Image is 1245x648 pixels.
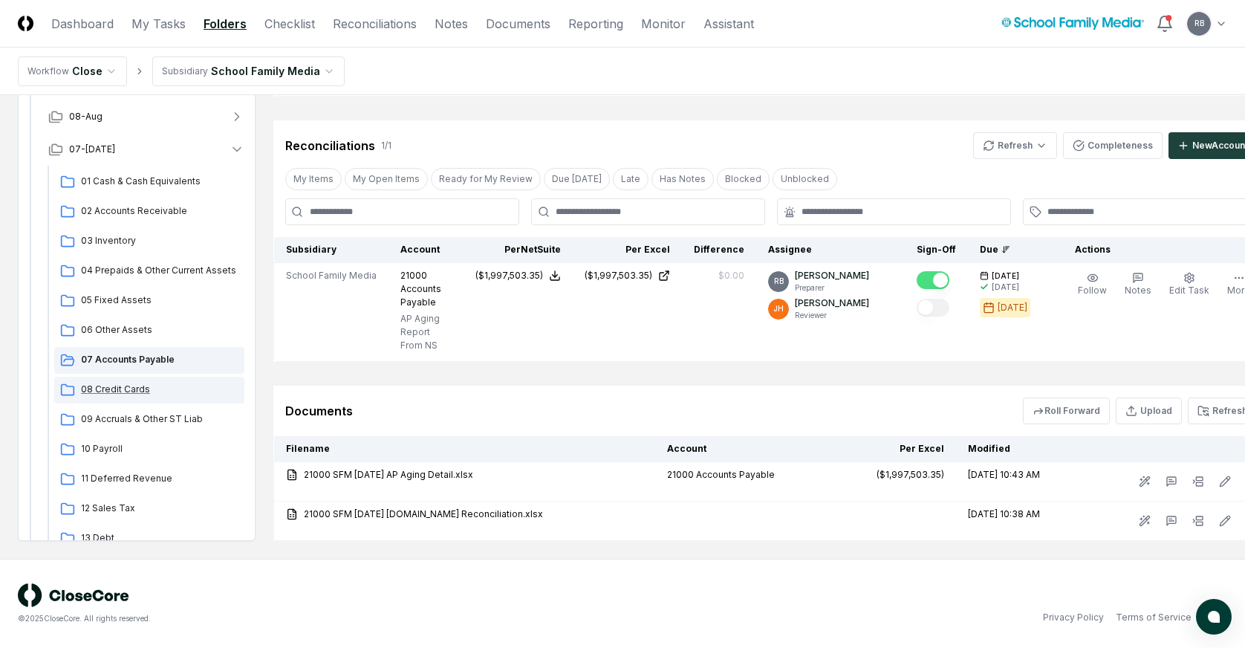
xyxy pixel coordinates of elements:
button: Has Notes [651,168,714,190]
a: Terms of Service [1116,611,1192,624]
th: Filename [274,436,655,462]
span: 10 Payroll [81,442,238,456]
div: Subsidiary [162,65,208,78]
button: ($1,997,503.35) [475,269,561,282]
div: [DATE] [992,282,1019,293]
span: Accounts Payable [400,283,441,308]
div: 21000 Accounts Payable [667,468,811,482]
div: ($1,997,503.35) [585,269,652,282]
button: Follow [1075,269,1110,300]
a: 02 Accounts Receivable [54,198,244,225]
a: 10 Payroll [54,436,244,463]
a: 07 Accounts Payable [54,347,244,374]
button: Ready for My Review [431,168,541,190]
button: Mark complete [917,271,949,289]
span: 02 Accounts Receivable [81,204,238,218]
button: Late [613,168,648,190]
th: Difference [682,237,756,263]
th: Account [655,436,823,462]
a: My Tasks [131,15,186,33]
button: Unblocked [773,168,837,190]
p: [PERSON_NAME] [795,297,869,310]
span: 08 Credit Cards [81,383,238,396]
a: 11 Deferred Revenue [54,466,244,493]
a: Assistant [703,15,754,33]
span: 09 Accruals & Other ST Liab [81,412,238,426]
a: 06 Other Assets [54,317,244,344]
div: © 2025 CloseCore. All rights reserved. [18,613,622,624]
span: 01 Cash & Cash Equivalents [81,175,238,188]
a: 21000 SFM [DATE] AP Aging Detail.xlsx [286,468,643,482]
div: ($1,997,503.35) [475,269,543,282]
span: 04 Prepaids & Other Current Assets [81,264,238,277]
a: ($1,997,503.35) [585,269,670,282]
a: 09 Accruals & Other ST Liab [54,406,244,433]
span: School Family Media [286,269,377,282]
div: [DATE] [998,301,1027,314]
span: 13 Debt [81,531,238,545]
div: Workflow [27,65,69,78]
a: 08 Credit Cards [54,377,244,404]
td: [DATE] 10:38 AM [956,502,1078,541]
div: 1 / 1 [381,139,391,152]
img: logo [18,583,129,607]
a: Reconciliations [333,15,417,33]
th: Per Excel [822,436,956,462]
span: RB [774,276,784,287]
button: RB [1186,10,1212,37]
p: [PERSON_NAME] [795,269,869,282]
div: $0.00 [718,269,744,282]
button: atlas-launcher [1196,599,1232,635]
a: 03 Inventory [54,228,244,255]
button: Due Today [544,168,610,190]
button: Mark complete [917,299,949,317]
span: Edit Task [1169,285,1209,296]
div: Documents [285,402,353,420]
a: 13 Debt [54,525,244,552]
th: Per Excel [573,237,682,263]
span: 06 Other Assets [81,323,238,337]
span: 21000 [400,270,427,281]
img: Logo [18,16,33,31]
th: Subsidiary [274,237,389,263]
button: Edit Task [1166,269,1212,300]
a: 04 Prepaids & Other Current Assets [54,258,244,285]
span: 08-Aug [69,110,103,123]
button: Refresh [973,132,1057,159]
button: 07-[DATE] [36,133,256,166]
p: AP Aging Report From NS [400,312,452,352]
button: 08-Aug [36,100,256,133]
a: Privacy Policy [1043,611,1104,624]
span: 07 Accounts Payable [81,353,238,366]
nav: breadcrumb [18,56,345,86]
p: Preparer [795,282,869,294]
a: Monitor [641,15,686,33]
a: 12 Sales Tax [54,496,244,522]
span: 12 Sales Tax [81,502,238,515]
span: Follow [1078,285,1107,296]
button: Blocked [717,168,770,190]
button: My Open Items [345,168,428,190]
button: Roll Forward [1023,398,1110,424]
th: Per NetSuite [464,237,573,263]
span: JH [773,303,784,314]
div: Due [980,243,1039,256]
a: Folders [204,15,247,33]
th: Sign-Off [905,237,968,263]
a: 05 Fixed Assets [54,288,244,314]
th: Modified [956,436,1078,462]
a: Documents [486,15,550,33]
a: Reporting [568,15,623,33]
span: 07-[DATE] [69,143,115,156]
div: Account [400,243,452,256]
a: Checklist [264,15,315,33]
div: ($1,997,503.35) [877,468,944,482]
span: 03 Inventory [81,234,238,247]
span: Notes [1125,285,1151,296]
td: [DATE] 10:43 AM [956,462,1078,502]
button: Upload [1116,398,1182,424]
th: Assignee [756,237,905,263]
button: My Items [285,168,342,190]
span: RB [1194,18,1204,29]
span: 05 Fixed Assets [81,294,238,307]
